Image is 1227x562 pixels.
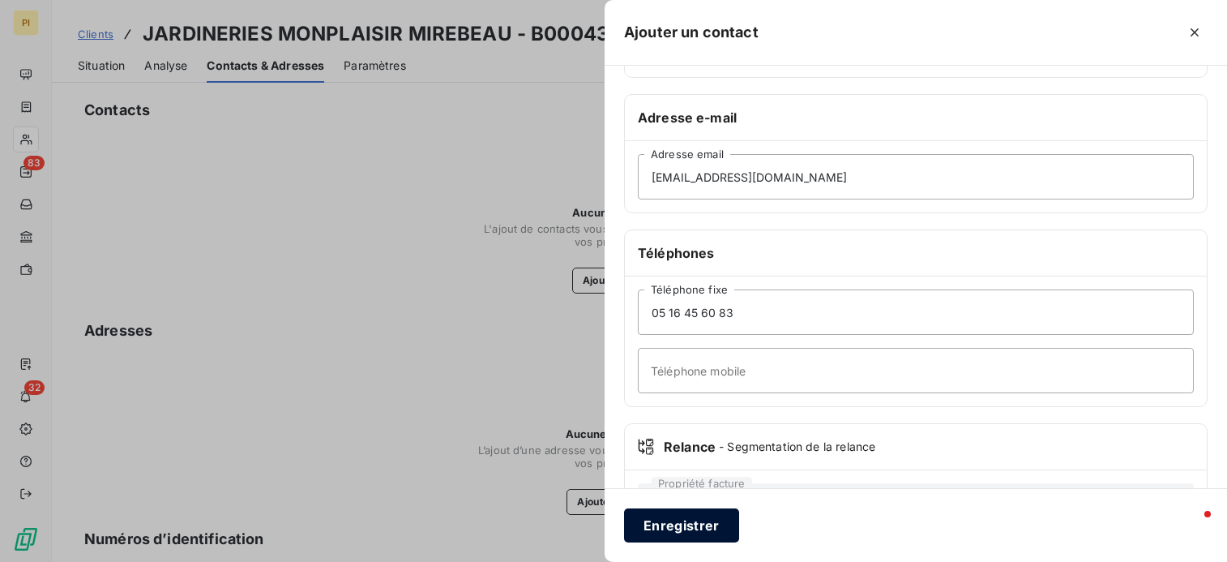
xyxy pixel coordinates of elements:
input: placeholder [638,290,1194,335]
h5: Ajouter un contact [624,21,759,44]
input: placeholder [638,348,1194,393]
h6: Téléphones [638,243,1194,263]
div: Relance [638,437,1194,457]
iframe: Intercom live chat [1172,507,1211,546]
span: - Segmentation de la relance [719,439,875,455]
input: placeholder [638,154,1194,199]
button: Enregistrer [624,508,739,543]
h6: Adresse e-mail [638,108,1194,127]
